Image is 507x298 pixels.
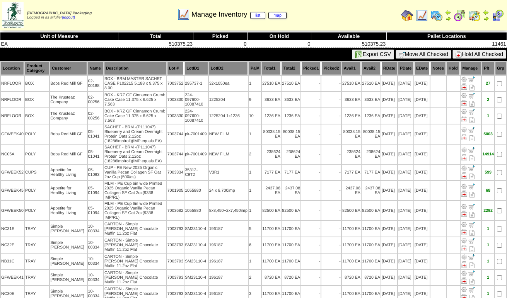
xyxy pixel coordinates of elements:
[167,76,184,91] td: 7003752
[50,62,87,75] th: Customer
[468,254,475,260] img: Move
[25,62,49,75] th: Product Category
[414,76,430,91] td: [DATE]
[362,165,381,180] td: 7177 EA
[482,152,494,157] div: 14914
[167,181,184,200] td: 7001905
[430,62,446,75] th: Notes
[50,237,87,253] td: Simple [PERSON_NAME]
[104,92,166,107] td: BOX - KRZ GF Cinnamon Crumb Cake Case 11.375 x 6.625 x 7.563
[249,201,261,220] td: 1
[104,165,166,180] td: CUP - PE New 2025 Organic Vanilla Pecan Collagen SF Oat 2oz Cup (500/cs)
[282,76,300,91] td: 27510 EA
[25,254,49,269] td: TRAY
[249,165,261,180] td: 1
[301,108,321,124] td: -
[209,181,248,200] td: 24 x 8,700imp
[482,170,494,175] div: 599
[268,12,287,19] a: map
[104,237,166,253] td: CARTON - Simple [PERSON_NAME] Chocolate Muffin 11.2oz Flat
[321,62,341,75] th: Picked2
[25,165,49,180] td: CUPS
[414,124,430,144] td: [DATE]
[468,147,475,153] img: Move
[50,124,87,144] td: Bobs Red Mill GF
[50,145,87,164] td: Bobs Red Mill GF
[469,85,475,90] i: Note
[461,165,467,171] img: Adjust
[342,108,361,124] td: 1236 EA
[311,40,387,48] td: 510375.23
[482,62,494,75] th: Plt
[25,108,49,124] td: BOX
[362,108,381,124] td: 1236 EA
[469,101,475,107] i: Note
[25,145,49,164] td: POLY
[468,76,475,82] img: Move
[262,76,281,91] td: 27510 EA
[398,181,413,200] td: [DATE]
[247,40,311,48] td: 0
[381,165,397,180] td: [DATE]
[461,92,467,99] img: Adjust
[398,62,413,75] th: PDate
[352,49,394,60] button: Export CSV
[209,201,248,220] td: 8x8,450+2x7,450imp
[414,108,430,124] td: [DATE]
[398,145,413,164] td: [DATE]
[250,12,265,19] a: list
[381,108,397,124] td: [DATE]
[492,9,504,22] img: calendarcustomer.gif
[398,124,413,144] td: [DATE]
[25,181,49,200] td: POLY
[342,124,361,144] td: 80038.15 EA
[209,76,248,91] td: 32x1050ea
[282,181,300,200] td: 2437.08 EA
[184,92,208,107] td: 224-097600-10087410
[482,97,494,102] div: 2
[342,165,361,180] td: 7177 EA
[301,124,321,144] td: -
[452,50,506,59] button: Hold All Checked
[362,62,381,75] th: Avail2
[321,76,341,91] td: -
[321,108,341,124] td: -
[362,181,381,200] td: 2437.08 EA
[282,201,300,220] td: 82500 EA
[50,92,87,107] td: The Krusteaz Company
[301,221,321,237] td: -
[282,145,300,164] td: 238624 EA
[469,192,475,198] i: Note
[249,145,261,164] td: 2
[414,92,430,107] td: [DATE]
[191,10,287,19] span: Manage Inventory
[104,201,166,220] td: FILM - PE Cup 6in wide Printed 2025 Organic Vanilla Pecan Collagen SF Oat 2oz(9338 IMP/RL)
[167,145,184,164] td: 7003744
[362,237,381,253] td: 11700 EA
[209,237,248,253] td: 196187
[50,108,87,124] td: The Krusteaz Company
[104,62,166,75] th: Description
[311,32,387,40] th: Available
[301,201,321,220] td: -
[88,92,103,107] td: 02-00256
[301,165,321,180] td: -
[282,108,300,124] td: 1236 EA
[167,92,184,107] td: 7003330
[468,270,475,276] img: Move
[461,191,467,197] img: Manage Hold
[167,237,184,253] td: 7003793
[381,181,397,200] td: [DATE]
[0,32,118,40] th: Unit of Measure
[184,62,208,75] th: LotID1
[301,62,321,75] th: Picked1
[249,108,261,124] td: 10
[88,201,103,220] td: 05-01094
[209,221,248,237] td: 196187
[262,92,281,107] td: 3633 EA
[184,221,208,237] td: SM23110-4
[282,124,300,144] td: 80038.15 EA
[362,145,381,164] td: 238624 EA
[50,165,87,180] td: Appetite for Healthy Living
[209,62,248,75] th: LotID2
